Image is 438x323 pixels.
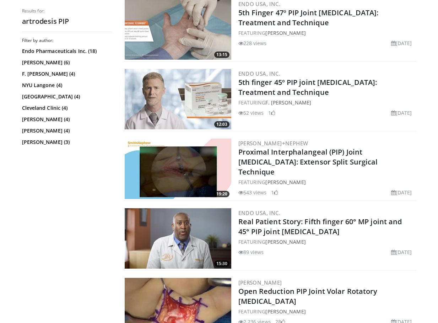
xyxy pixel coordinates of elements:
[391,248,412,256] li: [DATE]
[265,308,305,315] a: [PERSON_NAME]
[238,248,264,256] li: 89 views
[22,38,113,43] h3: Filter by author:
[238,77,377,97] a: 5th finger 45º PIP joint [MEDICAL_DATA]: Treatment and Technique
[238,217,402,236] a: Real Patient Story: Fifth finger 60° MP joint and 45° PIP joint [MEDICAL_DATA]
[125,69,231,129] a: 12:03
[22,127,111,134] a: [PERSON_NAME] (4)
[22,70,111,77] a: F. [PERSON_NAME] (4)
[238,8,379,27] a: 5th Finger 47º PIP Joint [MEDICAL_DATA]: Treatment and Technique
[391,39,412,47] li: [DATE]
[238,0,281,7] a: Endo USA, Inc.
[214,260,229,267] span: 15:30
[238,308,415,315] div: FEATURING
[271,189,278,196] li: 1
[238,99,415,106] div: FEATURING
[238,238,415,246] div: FEATURING
[238,109,264,117] li: 52 views
[22,116,111,123] a: [PERSON_NAME] (4)
[125,208,231,269] a: 15:30
[22,8,113,14] p: Results for:
[22,17,113,26] h2: artrodesis PIP
[238,70,281,77] a: Endo USA, Inc.
[238,39,267,47] li: 228 views
[214,52,229,58] span: 13:15
[238,209,281,216] a: Endo USA, Inc.
[265,99,311,106] a: F. [PERSON_NAME]
[238,286,378,306] a: Open Reduction PIP Joint Volar Rotatory [MEDICAL_DATA]
[214,191,229,197] span: 19:20
[214,121,229,128] span: 12:03
[22,93,111,100] a: [GEOGRAPHIC_DATA] (4)
[265,179,305,185] a: [PERSON_NAME]
[22,48,111,55] a: Endo Pharmaceuticals Inc. (18)
[125,139,231,199] a: 19:20
[22,59,111,66] a: [PERSON_NAME] (6)
[125,208,231,269] img: 55d69904-dd48-4cb8-9c2d-9fd278397143.300x170_q85_crop-smart_upscale.jpg
[238,279,282,286] a: [PERSON_NAME]
[22,139,111,146] a: [PERSON_NAME] (3)
[125,69,231,129] img: 91d9d163-a3aa-4565-8f32-15b27a530544.300x170_q85_crop-smart_upscale.jpg
[22,82,111,89] a: NYU Langone (4)
[238,147,378,177] a: Proximal Interphalangeal (PIP) Joint [MEDICAL_DATA]: Extensor Split Surgical Technique
[268,109,275,117] li: 1
[391,189,412,196] li: [DATE]
[265,29,305,36] a: [PERSON_NAME]
[391,109,412,117] li: [DATE]
[125,139,231,199] img: 00d48113-67dc-467e-8f6b-fcdd724d7806.300x170_q85_crop-smart_upscale.jpg
[238,178,415,186] div: FEATURING
[238,140,308,147] a: [PERSON_NAME]+Nephew
[238,189,267,196] li: 543 views
[265,238,305,245] a: [PERSON_NAME]
[22,104,111,112] a: Cleveland Clinic (4)
[238,29,415,37] div: FEATURING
